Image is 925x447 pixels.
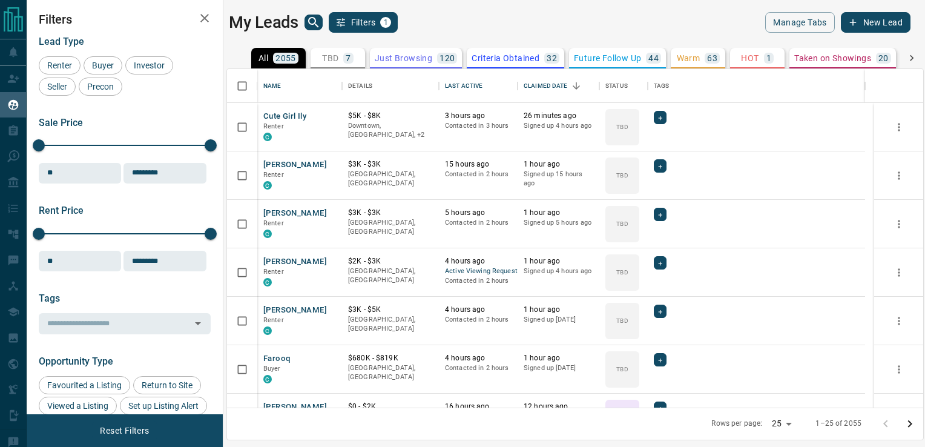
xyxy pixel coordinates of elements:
[445,267,512,277] span: Active Viewing Request
[524,402,593,412] p: 12 hours ago
[524,315,593,325] p: Signed up [DATE]
[767,415,796,432] div: 25
[263,122,284,130] span: Renter
[322,54,338,62] p: TBD
[445,256,512,267] p: 4 hours ago
[524,218,593,228] p: Signed up 5 hours ago
[445,159,512,170] p: 15 hours ago
[263,326,272,335] div: condos.ca
[348,267,433,285] p: [GEOGRAPHIC_DATA], [GEOGRAPHIC_DATA]
[524,363,593,373] p: Signed up [DATE]
[707,54,717,62] p: 63
[348,305,433,315] p: $3K - $5K
[658,402,662,414] span: +
[348,111,433,121] p: $5K - $8K
[263,159,327,171] button: [PERSON_NAME]
[654,402,667,415] div: +
[92,420,157,441] button: Reset Filters
[890,360,908,379] button: more
[79,78,122,96] div: Precon
[263,171,284,179] span: Renter
[88,61,118,70] span: Buyer
[43,401,113,411] span: Viewed a Listing
[348,402,433,412] p: $0 - $2K
[654,159,667,173] div: +
[445,402,512,412] p: 16 hours ago
[348,353,433,363] p: $680K - $819K
[329,12,398,33] button: Filters1
[445,305,512,315] p: 4 hours ago
[518,69,599,103] div: Claimed Date
[524,256,593,267] p: 1 hour ago
[524,353,593,363] p: 1 hour ago
[83,82,118,91] span: Precon
[654,208,667,221] div: +
[616,365,628,374] p: TBD
[472,54,539,62] p: Criteria Obtained
[445,69,482,103] div: Last Active
[445,353,512,363] p: 4 hours ago
[445,276,512,286] p: Contacted in 2 hours
[648,54,659,62] p: 44
[348,69,372,103] div: Details
[616,268,628,277] p: TBD
[658,160,662,172] span: +
[524,305,593,315] p: 1 hour ago
[890,312,908,330] button: more
[263,111,306,122] button: Cute Girl Ily
[599,69,648,103] div: Status
[445,363,512,373] p: Contacted in 2 hours
[524,121,593,131] p: Signed up 4 hours ago
[263,402,327,413] button: [PERSON_NAME]
[39,78,76,96] div: Seller
[43,82,71,91] span: Seller
[43,61,76,70] span: Renter
[263,181,272,190] div: condos.ca
[342,69,439,103] div: Details
[890,167,908,185] button: more
[348,218,433,237] p: [GEOGRAPHIC_DATA], [GEOGRAPHIC_DATA]
[765,12,834,33] button: Manage Tabs
[39,117,83,128] span: Sale Price
[257,69,342,103] div: Name
[616,171,628,180] p: TBD
[348,170,433,188] p: [GEOGRAPHIC_DATA], [GEOGRAPHIC_DATA]
[524,69,568,103] div: Claimed Date
[348,159,433,170] p: $3K - $3K
[654,305,667,318] div: +
[39,205,84,216] span: Rent Price
[890,263,908,282] button: more
[766,54,771,62] p: 1
[39,56,81,74] div: Renter
[741,54,759,62] p: HOT
[524,159,593,170] p: 1 hour ago
[654,353,667,366] div: +
[648,69,865,103] div: Tags
[39,397,117,415] div: Viewed a Listing
[39,12,211,27] h2: Filters
[133,376,201,394] div: Return to Site
[616,219,628,228] p: TBD
[445,121,512,131] p: Contacted in 3 hours
[524,170,593,188] p: Signed up 15 hours ago
[524,111,593,121] p: 26 minutes ago
[124,401,203,411] span: Set up Listing Alert
[125,56,173,74] div: Investor
[39,36,84,47] span: Lead Type
[263,268,284,276] span: Renter
[445,111,512,121] p: 3 hours ago
[445,208,512,218] p: 5 hours ago
[39,293,60,304] span: Tags
[815,419,861,429] p: 1–25 of 2055
[130,61,169,70] span: Investor
[348,363,433,382] p: [GEOGRAPHIC_DATA], [GEOGRAPHIC_DATA]
[890,118,908,136] button: more
[890,215,908,233] button: more
[547,54,557,62] p: 32
[677,54,700,62] p: Warm
[304,15,323,30] button: search button
[605,69,628,103] div: Status
[439,69,518,103] div: Last Active
[616,316,628,325] p: TBD
[654,111,667,124] div: +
